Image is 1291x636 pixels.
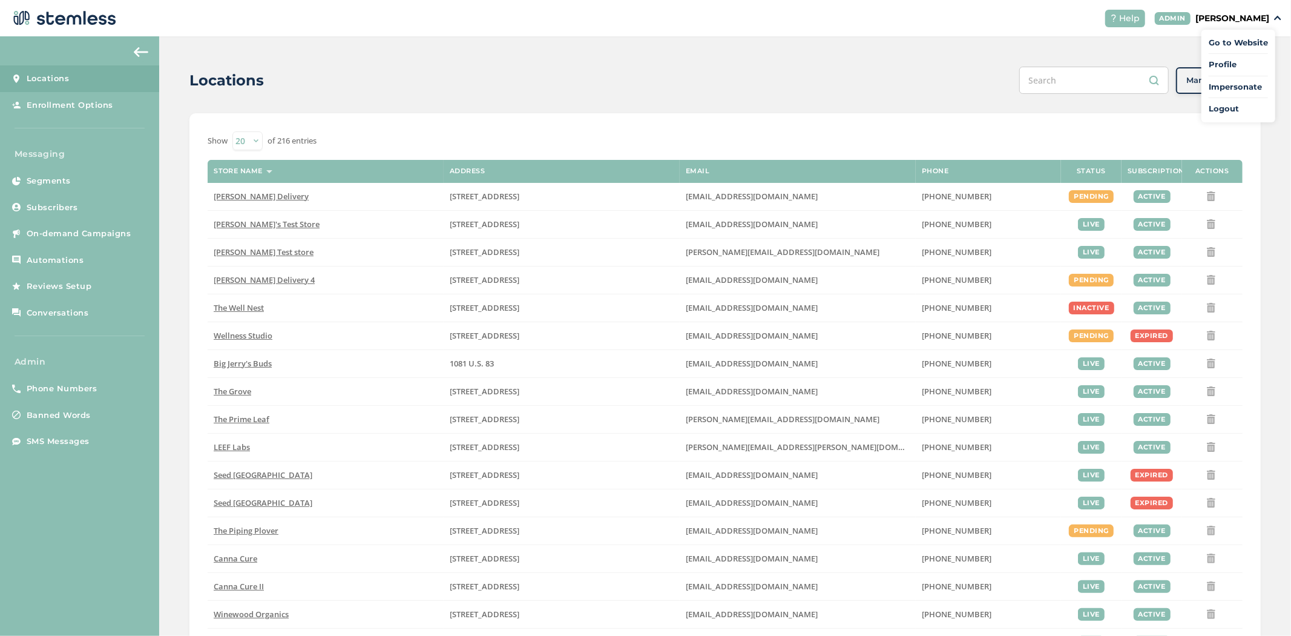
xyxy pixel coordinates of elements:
[922,331,1055,341] label: (269) 929-8463
[27,280,92,293] span: Reviews Setup
[1134,413,1171,426] div: active
[27,73,70,85] span: Locations
[214,167,263,175] label: Store name
[450,358,494,369] span: 1081 U.S. 83
[922,303,1055,313] label: (269) 929-8463
[214,386,438,397] label: The Grove
[1078,413,1105,426] div: live
[686,470,910,480] label: team@seedyourhead.com
[922,359,1055,369] label: (580) 539-1118
[922,609,991,620] span: [PHONE_NUMBER]
[214,470,438,480] label: Seed Portland
[450,526,674,536] label: 10 Main Street
[10,6,116,30] img: logo-dark-0685b13c.svg
[450,302,519,313] span: [STREET_ADDRESS]
[1274,16,1281,21] img: icon_down-arrow-small-66adaf34.svg
[922,386,991,397] span: [PHONE_NUMBER]
[922,470,1055,480] label: (207) 747-4648
[922,581,991,592] span: [PHONE_NUMBER]
[686,497,818,508] span: [EMAIL_ADDRESS][DOMAIN_NAME]
[1230,578,1291,636] iframe: Chat Widget
[214,469,312,480] span: Seed [GEOGRAPHIC_DATA]
[214,526,438,536] label: The Piping Plover
[922,358,991,369] span: [PHONE_NUMBER]
[450,498,674,508] label: 401 Centre Street
[450,553,519,564] span: [STREET_ADDRESS]
[214,219,320,230] span: [PERSON_NAME]'s Test Store
[450,247,674,257] label: 5241 Center Boulevard
[208,135,228,147] label: Show
[1078,441,1105,454] div: live
[214,609,289,620] span: Winewood Organics
[266,170,272,173] img: icon-sort-1e1d7615.svg
[922,191,991,202] span: [PHONE_NUMBER]
[214,331,438,341] label: Wellness Studio
[27,202,78,214] span: Subscribers
[1078,608,1105,621] div: live
[922,554,1055,564] label: (580) 280-2262
[922,553,991,564] span: [PHONE_NUMBER]
[1078,552,1105,565] div: live
[686,219,910,230] label: brianashen@gmail.com
[1134,580,1171,593] div: active
[1131,497,1174,509] div: expired
[922,526,1055,536] label: (508) 514-1212
[27,436,90,448] span: SMS Messages
[214,525,278,536] span: The Piping Plover
[1120,12,1140,25] span: Help
[1078,246,1105,259] div: live
[214,191,309,202] span: [PERSON_NAME] Delivery
[214,442,250,452] span: LEEF Labs
[1134,441,1171,454] div: active
[686,359,910,369] label: info@bigjerrysbuds.com
[1134,302,1171,314] div: active
[214,554,438,564] label: Canna Cure
[686,526,910,536] label: info@pipingplover.com
[1134,525,1171,537] div: active
[450,609,519,620] span: [STREET_ADDRESS]
[450,331,674,341] label: 123 Main Street
[214,358,272,369] span: Big Jerry's Buds
[1078,469,1105,482] div: live
[1134,218,1171,231] div: active
[1019,67,1169,94] input: Search
[686,469,818,480] span: [EMAIL_ADDRESS][DOMAIN_NAME]
[450,581,674,592] label: 1023 East 6th Avenue
[1209,103,1268,115] a: Logout
[214,275,438,285] label: Hazel Delivery 4
[214,274,315,285] span: [PERSON_NAME] Delivery 4
[922,442,1055,452] label: (707) 513-9697
[922,247,1055,257] label: (503) 332-4545
[1134,246,1171,259] div: active
[27,409,91,422] span: Banned Words
[922,247,991,257] span: [PHONE_NUMBER]
[922,330,991,341] span: [PHONE_NUMBER]
[922,414,1055,425] label: (520) 272-8455
[1078,580,1105,593] div: live
[1182,160,1243,183] th: Actions
[922,219,1055,230] label: (503) 804-9208
[922,581,1055,592] label: (405) 338-9112
[686,303,910,313] label: vmrobins@gmail.com
[1069,274,1114,287] div: pending
[450,191,519,202] span: [STREET_ADDRESS]
[1078,385,1105,398] div: live
[1134,385,1171,398] div: active
[450,581,519,592] span: [STREET_ADDRESS]
[214,219,438,230] label: Brian's Test Store
[686,386,818,397] span: [EMAIL_ADDRESS][DOMAIN_NAME]
[450,330,519,341] span: [STREET_ADDRESS]
[214,359,438,369] label: Big Jerry's Buds
[922,274,991,285] span: [PHONE_NUMBER]
[450,497,519,508] span: [STREET_ADDRESS]
[214,498,438,508] label: Seed Boston
[450,470,674,480] label: 553 Congress Street
[450,554,674,564] label: 2720 Northwest Sheridan Road
[686,553,818,564] span: [EMAIL_ADDRESS][DOMAIN_NAME]
[214,302,264,313] span: The Well Nest
[450,414,519,425] span: [STREET_ADDRESS]
[686,191,910,202] label: arman91488@gmail.com
[1134,190,1171,203] div: active
[1078,497,1105,509] div: live
[1134,552,1171,565] div: active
